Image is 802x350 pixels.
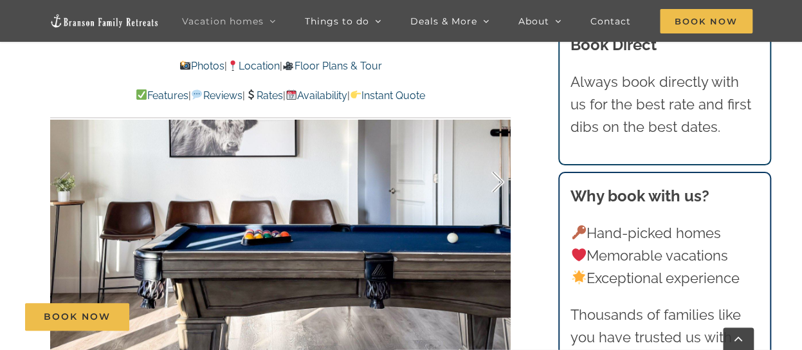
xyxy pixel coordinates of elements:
img: 🎥 [283,60,293,71]
img: 📸 [180,60,190,71]
p: Hand-picked homes Memorable vacations Exceptional experience [570,222,758,290]
p: Always book directly with us for the best rate and first dibs on the best dates. [570,71,758,139]
span: Deals & More [410,17,477,26]
a: Book Now [25,303,129,331]
a: Floor Plans & Tour [282,60,381,72]
a: Availability [286,89,347,102]
a: Reviews [191,89,242,102]
img: ❤️ [572,248,586,262]
a: Features [136,89,188,102]
img: ✅ [136,89,147,100]
span: Vacation homes [182,17,264,26]
a: Rates [245,89,283,102]
img: 👉 [351,89,361,100]
a: Instant Quote [350,89,425,102]
img: 💬 [192,89,202,100]
span: Things to do [305,17,369,26]
p: | | | | [50,87,511,104]
img: 🔑 [572,225,586,239]
img: 🌟 [572,270,586,284]
img: 💲 [246,89,256,100]
img: 📍 [228,60,238,71]
b: Book Direct [570,35,657,54]
a: Location [227,60,280,72]
img: 📆 [286,89,296,100]
p: | | [50,58,511,75]
h3: Why book with us? [570,185,758,208]
span: About [518,17,549,26]
span: Book Now [44,311,111,322]
span: Contact [590,17,631,26]
img: Branson Family Retreats Logo [50,14,159,28]
a: Photos [179,60,224,72]
span: Book Now [660,9,752,33]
